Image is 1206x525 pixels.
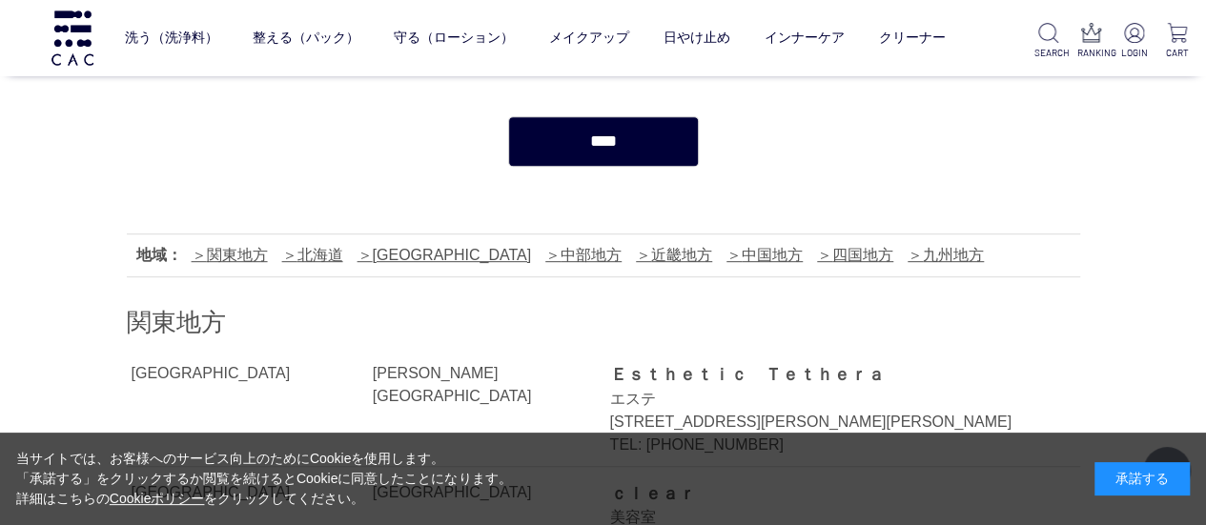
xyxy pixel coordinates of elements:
img: logo [49,10,96,65]
a: 九州地方 [908,247,984,263]
a: [GEOGRAPHIC_DATA] [358,247,532,263]
a: インナーケア [764,14,844,62]
div: [GEOGRAPHIC_DATA] [132,362,369,385]
a: クリーナー [878,14,945,62]
a: LOGIN [1120,23,1148,60]
a: RANKING [1077,23,1105,60]
a: 洗う（洗浄料） [125,14,218,62]
div: 地域： [136,244,182,267]
div: 当サイトでは、お客様へのサービス向上のためにCookieを使用します。 「承諾する」をクリックするか閲覧を続けるとCookieに同意したことになります。 詳細はこちらの をクリックしてください。 [16,449,512,509]
a: 北海道 [282,247,343,263]
div: エステ [609,388,1036,411]
p: RANKING [1077,46,1105,60]
a: メイクアップ [548,14,628,62]
div: [PERSON_NAME][GEOGRAPHIC_DATA] [373,362,586,408]
div: [STREET_ADDRESS][PERSON_NAME][PERSON_NAME] [609,411,1036,434]
h2: 関東地方 [127,306,1080,339]
div: 承諾する [1094,462,1190,495]
p: LOGIN [1120,46,1148,60]
a: 中部地方 [545,247,622,263]
a: Cookieポリシー [110,491,205,506]
a: 中国地方 [726,247,803,263]
a: 関東地方 [192,247,268,263]
a: 四国地方 [817,247,893,263]
a: 日やけ止め [663,14,729,62]
div: Ｅｓｔｈｅｔｉｃ Ｔｅｔｈｅｒａ [609,362,1036,387]
p: CART [1163,46,1191,60]
a: 近畿地方 [636,247,712,263]
a: 守る（ローション） [394,14,514,62]
a: 整える（パック） [253,14,359,62]
a: CART [1163,23,1191,60]
p: SEARCH [1034,46,1062,60]
a: SEARCH [1034,23,1062,60]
